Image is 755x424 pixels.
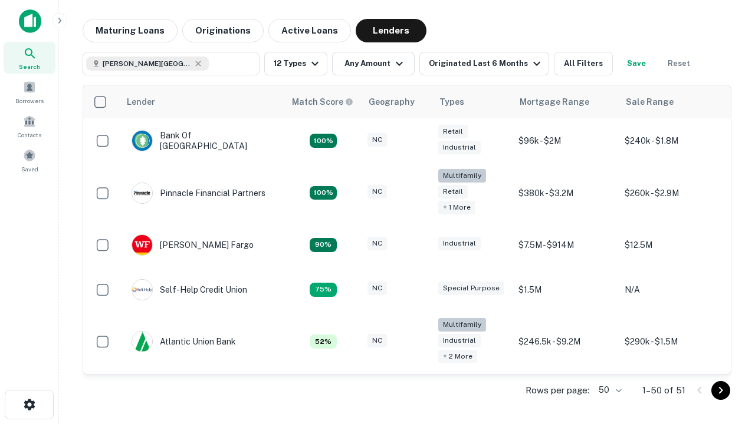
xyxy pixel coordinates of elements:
[369,95,415,109] div: Geography
[439,95,464,109] div: Types
[438,201,475,214] div: + 1 more
[4,42,55,74] a: Search
[660,52,698,75] button: Reset
[310,283,337,297] div: Matching Properties: 10, hasApolloMatch: undefined
[438,185,468,198] div: Retail
[132,234,254,256] div: [PERSON_NAME] Fargo
[132,279,247,300] div: Self-help Credit Union
[310,134,337,148] div: Matching Properties: 14, hasApolloMatch: undefined
[711,381,730,400] button: Go to next page
[526,383,589,397] p: Rows per page:
[438,169,486,183] div: Multifamily
[432,85,513,118] th: Types
[132,280,152,300] img: picture
[438,318,486,332] div: Multifamily
[594,382,623,399] div: 50
[438,125,468,138] div: Retail
[18,130,41,140] span: Contacts
[438,350,477,363] div: + 2 more
[513,163,619,223] td: $380k - $3.2M
[132,331,236,352] div: Atlantic Union Bank
[554,52,613,75] button: All Filters
[264,52,327,75] button: 12 Types
[310,238,337,252] div: Matching Properties: 12, hasApolloMatch: undefined
[619,312,725,372] td: $290k - $1.5M
[367,334,387,347] div: NC
[362,85,432,118] th: Geography
[292,95,353,108] div: Capitalize uses an advanced AI algorithm to match your search with the best lender. The match sco...
[367,281,387,295] div: NC
[182,19,264,42] button: Originations
[103,58,191,69] span: [PERSON_NAME][GEOGRAPHIC_DATA], [GEOGRAPHIC_DATA]
[310,334,337,349] div: Matching Properties: 7, hasApolloMatch: undefined
[132,183,265,204] div: Pinnacle Financial Partners
[619,118,725,163] td: $240k - $1.8M
[83,19,178,42] button: Maturing Loans
[429,57,544,71] div: Originated Last 6 Months
[619,223,725,267] td: $12.5M
[619,163,725,223] td: $260k - $2.9M
[438,334,481,347] div: Industrial
[438,141,481,154] div: Industrial
[132,131,152,151] img: picture
[513,312,619,372] td: $246.5k - $9.2M
[367,133,387,147] div: NC
[642,383,685,397] p: 1–50 of 51
[618,52,655,75] button: Save your search to get updates of matches that match your search criteria.
[120,85,285,118] th: Lender
[520,95,589,109] div: Mortgage Range
[132,332,152,352] img: picture
[619,85,725,118] th: Sale Range
[4,144,55,176] a: Saved
[513,223,619,267] td: $7.5M - $914M
[419,52,549,75] button: Originated Last 6 Months
[4,110,55,142] a: Contacts
[127,95,155,109] div: Lender
[367,237,387,250] div: NC
[513,267,619,312] td: $1.5M
[513,85,619,118] th: Mortgage Range
[356,19,426,42] button: Lenders
[15,96,44,105] span: Borrowers
[513,118,619,163] td: $96k - $2M
[332,52,415,75] button: Any Amount
[696,292,755,349] iframe: Chat Widget
[285,85,362,118] th: Capitalize uses an advanced AI algorithm to match your search with the best lender. The match sco...
[132,130,273,151] div: Bank Of [GEOGRAPHIC_DATA]
[19,9,41,33] img: capitalize-icon.png
[292,95,351,108] h6: Match Score
[438,281,504,295] div: Special Purpose
[367,185,387,198] div: NC
[438,237,481,250] div: Industrial
[310,186,337,200] div: Matching Properties: 24, hasApolloMatch: undefined
[132,235,152,255] img: picture
[19,62,40,71] span: Search
[268,19,351,42] button: Active Loans
[21,164,38,174] span: Saved
[619,267,725,312] td: N/A
[132,183,152,203] img: picture
[4,76,55,108] a: Borrowers
[626,95,674,109] div: Sale Range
